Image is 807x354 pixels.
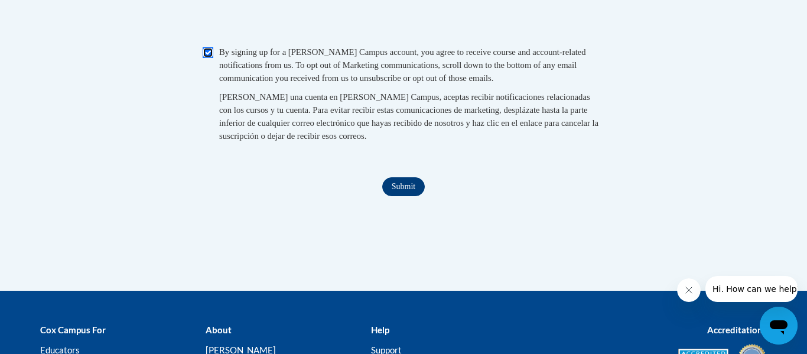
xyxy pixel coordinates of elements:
[371,324,389,335] b: Help
[40,324,106,335] b: Cox Campus For
[7,8,96,18] span: Hi. How can we help?
[219,47,586,83] span: By signing up for a [PERSON_NAME] Campus account, you agree to receive course and account-related...
[760,307,798,345] iframe: Button to launch messaging window
[219,92,598,141] span: [PERSON_NAME] una cuenta en [PERSON_NAME] Campus, aceptas recibir notificaciones relacionadas con...
[206,324,232,335] b: About
[677,278,701,302] iframe: Close message
[707,324,767,335] b: Accreditations
[382,177,425,196] input: Submit
[705,276,798,302] iframe: Message from company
